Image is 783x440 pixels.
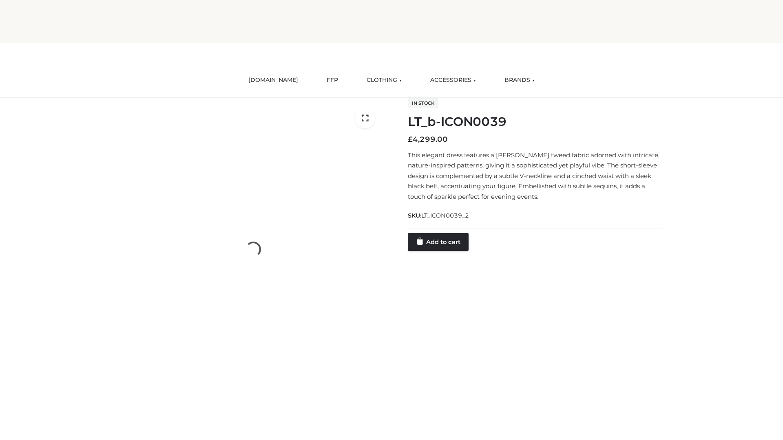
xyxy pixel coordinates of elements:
[408,233,469,251] a: Add to cart
[242,71,304,89] a: [DOMAIN_NAME]
[408,135,413,144] span: £
[361,71,408,89] a: CLOTHING
[408,150,662,202] p: This elegant dress features a [PERSON_NAME] tweed fabric adorned with intricate, nature-inspired ...
[408,135,448,144] bdi: 4,299.00
[408,98,438,108] span: In stock
[408,114,662,129] h1: LT_b-ICON0039
[408,211,470,220] span: SKU:
[321,71,344,89] a: FFP
[498,71,541,89] a: BRANDS
[424,71,482,89] a: ACCESSORIES
[421,212,469,219] span: LT_ICON0039_2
